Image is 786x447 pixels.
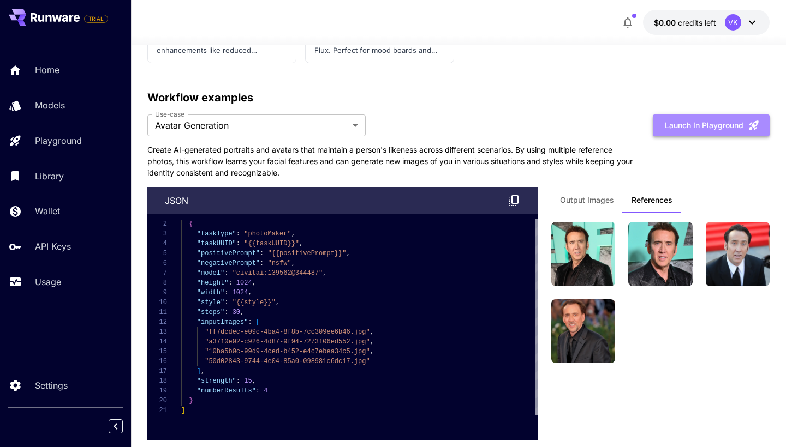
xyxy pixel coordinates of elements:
div: 13 [147,327,167,337]
span: 30 [233,309,240,316]
div: 17 [147,366,167,376]
span: "50d02843-9744-4e04-85a0-098981c6dc17.jpg" [205,358,370,365]
div: 8 [147,278,167,288]
span: , [252,279,256,287]
span: , [370,348,374,355]
p: Settings [35,379,68,392]
span: References [632,195,672,205]
span: "10ba5b0c-99d9-4ced-b452-e4c7ebea34c5.jpg" [205,348,370,355]
div: Collapse sidebar [117,416,131,436]
div: 21 [147,406,167,415]
div: 10 [147,298,167,307]
span: , [201,367,205,375]
span: Avatar Generation [155,119,348,132]
p: Library [35,170,64,183]
span: "{{style}}" [233,299,276,306]
span: 1024 [236,279,252,287]
span: : [260,259,264,267]
span: , [299,240,303,247]
span: "width" [197,289,224,297]
span: , [370,328,374,336]
span: "inputImages" [197,318,248,326]
span: : [224,269,228,277]
span: TRIAL [85,15,108,23]
span: , [252,377,256,385]
span: 4 [264,387,267,395]
span: : [224,309,228,316]
span: "ff7dcdec-e09c-4ba4-8f8b-7cc309ee6b46.jpg" [205,328,370,336]
div: 12 [147,317,167,327]
span: "negativePrompt" [197,259,260,267]
span: : [236,240,240,247]
div: 2 [147,219,167,229]
p: Playground [35,134,82,147]
span: Output Images [560,195,614,205]
span: "strength" [197,377,236,385]
p: json [165,194,188,207]
span: , [291,259,295,267]
div: 18 [147,376,167,386]
span: : [228,279,232,287]
div: 7 [147,268,167,278]
span: ] [181,407,185,414]
div: 6 [147,258,167,268]
span: ] [197,367,201,375]
span: , [248,289,252,297]
span: credits left [678,18,716,27]
span: : [224,289,228,297]
img: Asset 1 [551,222,615,286]
span: { [189,220,193,228]
p: Usage [35,275,61,288]
div: 16 [147,357,167,366]
p: Workflow examples [147,89,770,106]
div: 3 [147,229,167,239]
span: "nsfw" [267,259,291,267]
span: "civitai:139562@344487" [233,269,323,277]
span: , [240,309,244,316]
span: "taskUUID" [197,240,236,247]
p: Home [35,63,59,76]
button: Launch in Playground [653,114,770,137]
span: "photoMaker" [244,230,291,238]
div: 20 [147,396,167,406]
span: "steps" [197,309,224,316]
span: "a3710e02-c926-4d87-9f94-7273f06ed552.jpg" [205,338,370,346]
p: Create AI-generated portraits and avatars that maintain a person's likeness across different scen... [147,144,639,178]
span: $0.00 [654,18,678,27]
span: Add your payment card to enable full platform functionality. [84,12,108,25]
span: "style" [197,299,224,306]
img: Asset 3 [706,222,770,286]
button: Collapse sidebar [109,419,123,433]
div: 15 [147,347,167,357]
span: , [323,269,326,277]
img: Asset 2 [628,222,692,286]
div: 19 [147,386,167,396]
div: $0.00 [654,17,716,28]
button: $0.00VK [643,10,770,35]
span: , [370,338,374,346]
label: Use-case [155,110,184,119]
span: "height" [197,279,229,287]
span: } [189,397,193,404]
span: "model" [197,269,224,277]
span: 15 [244,377,252,385]
p: API Keys [35,240,71,253]
span: , [276,299,279,306]
span: "positivePrompt" [197,250,260,257]
img: Asset 4 [551,299,615,363]
p: Models [35,99,65,112]
span: , [346,250,350,257]
div: 14 [147,337,167,347]
div: 11 [147,307,167,317]
span: : [236,230,240,238]
span: "numberResults" [197,387,256,395]
span: "taskType" [197,230,236,238]
span: , [291,230,295,238]
span: 1024 [233,289,248,297]
div: 4 [147,239,167,249]
span: : [260,250,264,257]
span: "{{taskUUID}}" [244,240,299,247]
div: VK [725,14,741,31]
